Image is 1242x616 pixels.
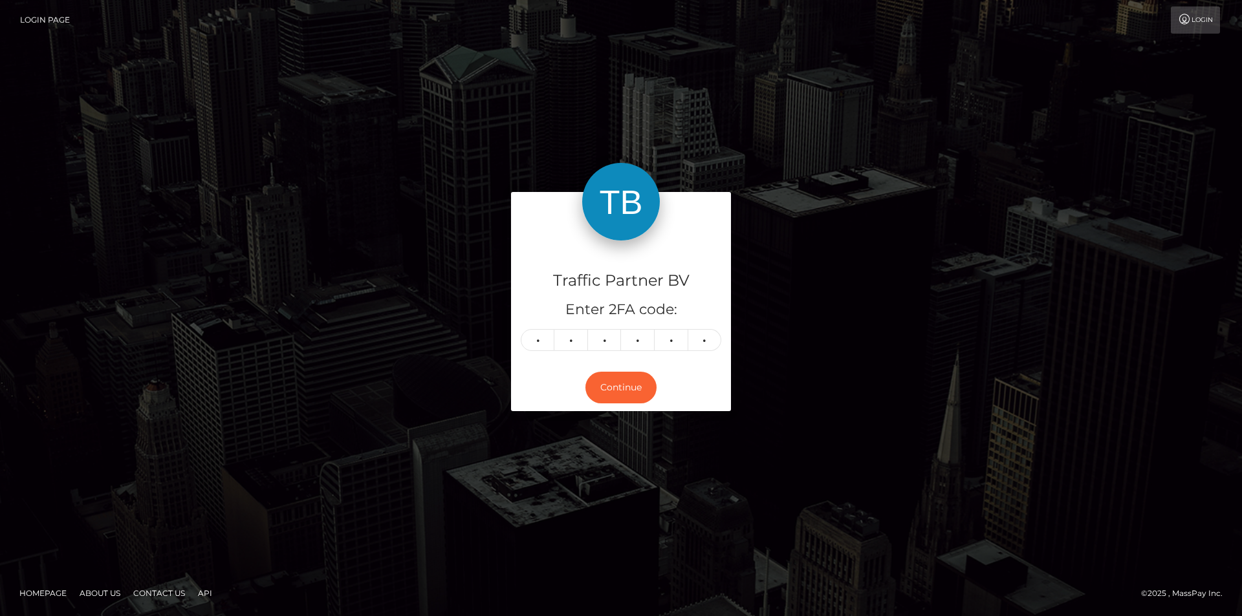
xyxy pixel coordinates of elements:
[521,270,721,292] h4: Traffic Partner BV
[74,583,125,603] a: About Us
[585,372,657,403] button: Continue
[14,583,72,603] a: Homepage
[1141,586,1232,600] div: © 2025 , MassPay Inc.
[193,583,217,603] a: API
[521,300,721,320] h5: Enter 2FA code:
[128,583,190,603] a: Contact Us
[582,163,660,240] img: Traffic Partner BV
[1171,6,1220,34] a: Login
[20,6,70,34] a: Login Page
